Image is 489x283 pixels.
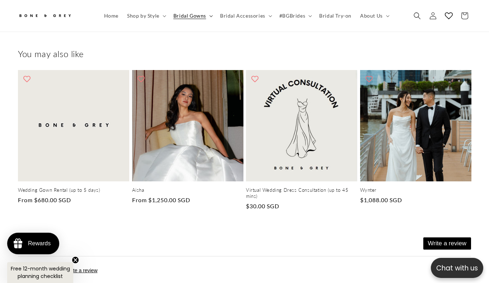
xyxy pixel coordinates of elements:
[11,265,70,280] span: Free 12-month wedding planning checklist
[216,8,275,23] summary: Bridal Accessories
[100,8,123,23] a: Home
[132,187,243,193] a: Aisha
[362,72,376,86] button: Add to wishlist
[275,8,315,23] summary: #BGBrides
[28,240,51,247] div: Rewards
[48,41,79,47] a: Write a review
[127,13,159,19] span: Shop by Style
[356,8,392,23] summary: About Us
[360,13,383,19] span: About Us
[360,187,471,193] a: Wynter
[15,7,93,24] a: Bone and Grey Bridal
[431,263,483,273] p: Chat with us
[248,72,262,86] button: Add to wishlist
[72,256,79,264] button: Close teaser
[104,13,118,19] span: Home
[405,11,453,23] button: Write a review
[123,8,169,23] summary: Shop by Style
[431,258,483,278] button: Open chatbox
[409,8,425,24] summary: Search
[7,262,73,283] div: Free 12-month wedding planning checklistClose teaser
[220,13,265,19] span: Bridal Accessories
[134,72,148,86] button: Add to wishlist
[173,13,206,19] span: Bridal Gowns
[20,72,34,86] button: Add to wishlist
[319,13,351,19] span: Bridal Try-on
[18,187,129,193] a: Wedding Gown Rental (up to 5 days)
[18,48,471,59] h2: You may also like
[18,10,72,22] img: Bone and Grey Bridal
[279,13,305,19] span: #BGBrides
[169,8,216,23] summary: Bridal Gowns
[246,187,357,199] a: Virtual Wedding Dress Consultation (up to 45 mins)
[315,8,356,23] a: Bridal Try-on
